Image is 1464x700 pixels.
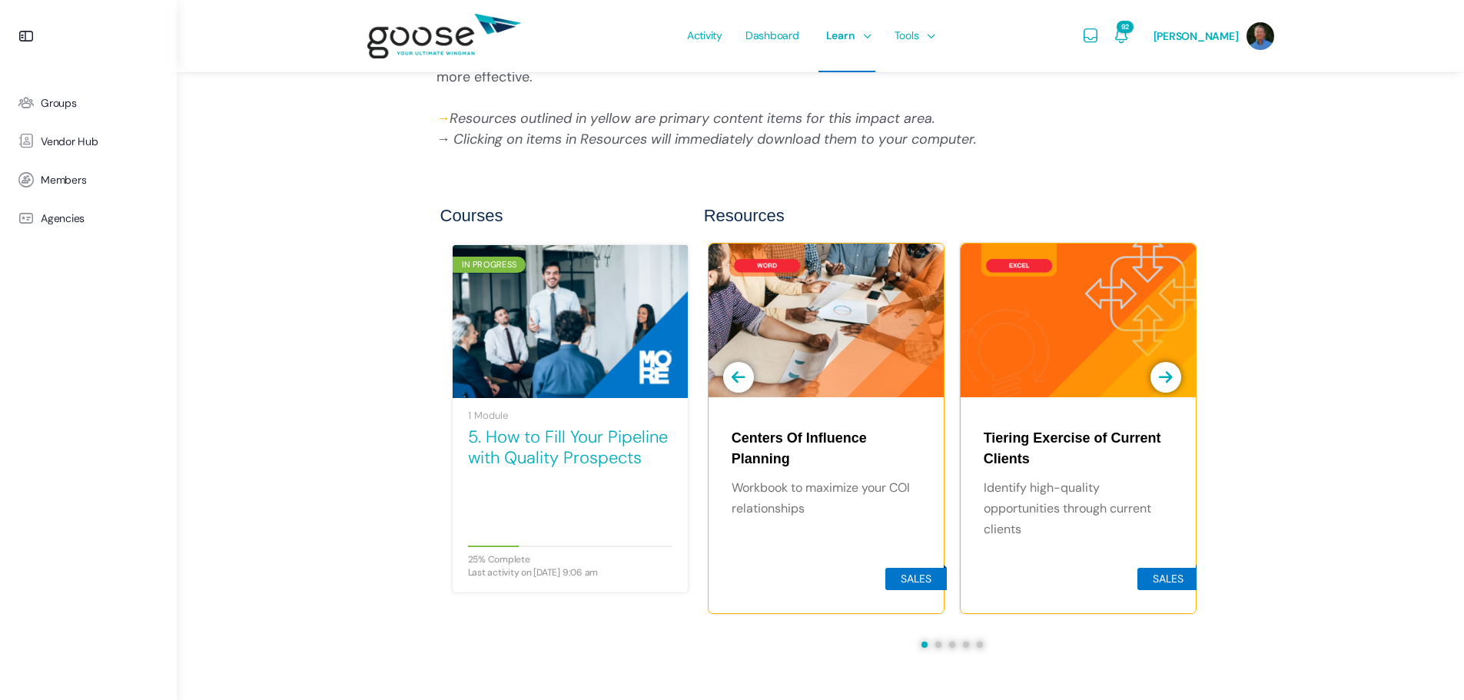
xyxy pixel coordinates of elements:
a: Vendor Hub [8,122,169,161]
span: Members [41,174,86,187]
a: Centers Of Influence Planning [732,420,921,469]
a: 5. How to Fill Your Pipeline with Quality Prospects [468,426,672,469]
span: → [437,109,450,128]
div: Tiering Exercise of Current Clients [984,428,1173,469]
em: → Clicking on items in Resources will immediately download them to your computer. [437,130,978,148]
p: If you have ideas, strategies, and solutions to make other businesses more successful, then your ... [437,5,1205,150]
iframe: Chat Widget [1387,626,1464,700]
span: Groups [41,97,77,110]
span: 92 [1117,21,1134,33]
a: Members [8,161,169,199]
em: Resources outlined in yellow are primary content items for this impact area. [437,109,936,128]
a: Groups [8,84,169,122]
div: 1 Module [468,410,672,420]
div: Identify high-quality opportunities through current clients [984,477,1173,539]
div: Last activity on [DATE] 9:06 am [468,568,672,577]
span: [PERSON_NAME] [1154,29,1239,43]
span: Vendor Hub [41,135,98,148]
div: In Progress [453,257,526,273]
div: 25% Complete [468,555,672,564]
a: In Progress [453,245,688,398]
div: Workbook to maximize your COI relationships [732,477,921,519]
span: Agencies [41,212,85,225]
div: Centers Of Influence Planning [732,428,921,469]
button: next item [1150,362,1181,393]
button: previous item [723,362,754,393]
a: Tiering Exercise of Current Clients [984,420,1173,469]
h3: Resources [704,205,1201,227]
a: Agencies [8,199,169,237]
